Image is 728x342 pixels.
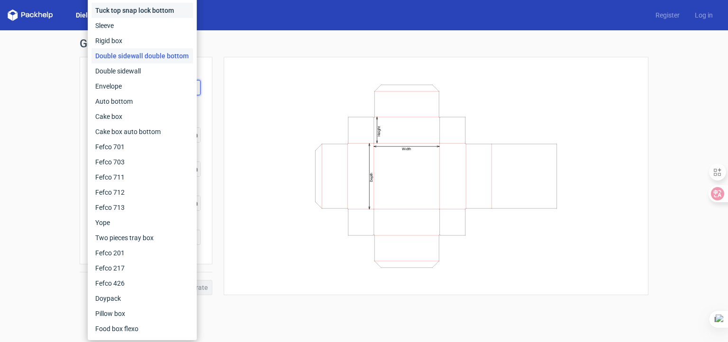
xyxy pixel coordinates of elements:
[91,261,193,276] div: Fefco 217
[91,230,193,245] div: Two pieces tray box
[687,10,720,20] a: Log in
[91,291,193,306] div: Doypack
[91,79,193,94] div: Envelope
[91,109,193,124] div: Cake box
[91,154,193,170] div: Fefco 703
[91,245,193,261] div: Fefco 201
[91,94,193,109] div: Auto bottom
[402,147,411,151] text: Width
[91,18,193,33] div: Sleeve
[91,200,193,215] div: Fefco 713
[91,48,193,63] div: Double sidewall double bottom
[68,10,108,20] a: Dielines
[91,63,193,79] div: Double sidewall
[91,124,193,139] div: Cake box auto bottom
[80,38,648,49] h1: Generate new dieline
[377,126,381,136] text: Height
[91,33,193,48] div: Rigid box
[91,139,193,154] div: Fefco 701
[91,215,193,230] div: Yope
[91,276,193,291] div: Fefco 426
[91,170,193,185] div: Fefco 711
[369,173,373,182] text: Depth
[91,185,193,200] div: Fefco 712
[648,10,687,20] a: Register
[91,3,193,18] div: Tuck top snap lock bottom
[91,321,193,336] div: Food box flexo
[91,306,193,321] div: Pillow box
